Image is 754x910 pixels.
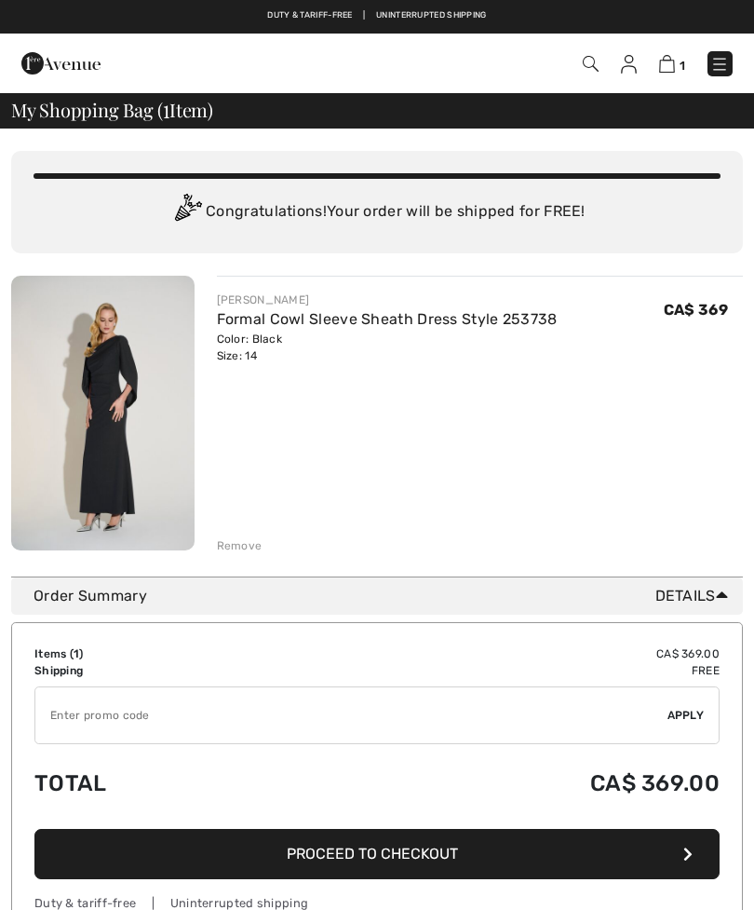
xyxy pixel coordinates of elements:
[659,52,685,75] a: 1
[34,829,720,879] button: Proceed to Checkout
[287,845,458,862] span: Proceed to Checkout
[279,752,720,815] td: CA$ 369.00
[21,45,101,82] img: 1ère Avenue
[621,55,637,74] img: My Info
[11,276,195,550] img: Formal Cowl Sleeve Sheath Dress Style 253738
[34,585,735,607] div: Order Summary
[217,292,558,308] div: [PERSON_NAME]
[583,56,599,72] img: Search
[217,537,263,554] div: Remove
[74,647,79,660] span: 1
[710,55,729,74] img: Menu
[217,310,558,328] a: Formal Cowl Sleeve Sheath Dress Style 253738
[659,55,675,73] img: Shopping Bag
[34,194,720,231] div: Congratulations! Your order will be shipped for FREE!
[11,101,213,119] span: My Shopping Bag ( Item)
[34,662,279,679] td: Shipping
[217,331,558,364] div: Color: Black Size: 14
[168,194,206,231] img: Congratulation2.svg
[279,645,720,662] td: CA$ 369.00
[34,645,279,662] td: Items ( )
[680,59,685,73] span: 1
[163,96,169,120] span: 1
[279,662,720,679] td: Free
[21,53,101,71] a: 1ère Avenue
[655,585,735,607] span: Details
[34,752,279,815] td: Total
[664,301,728,319] span: CA$ 369
[667,707,705,724] span: Apply
[35,687,667,743] input: Promo code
